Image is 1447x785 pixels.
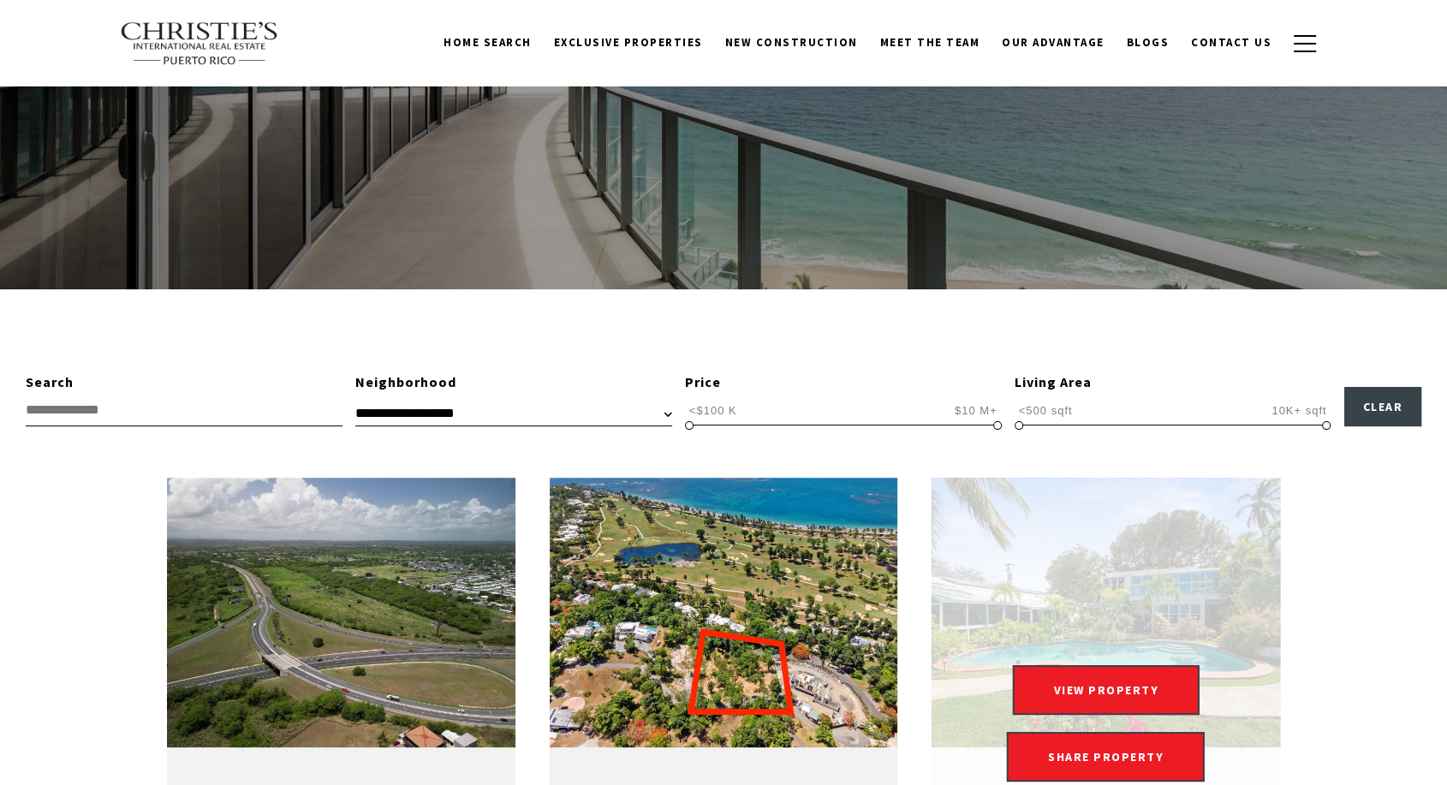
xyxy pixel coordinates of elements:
[554,35,703,50] span: Exclusive Properties
[869,27,991,59] a: Meet the Team
[991,27,1116,59] a: Our Advantage
[26,372,342,394] div: Search
[1003,667,1208,682] a: VIEW PROPERTY
[543,27,714,59] a: Exclusive Properties
[1267,402,1331,419] span: 10K+ sqft
[1007,732,1205,782] a: SHARE PROPERTY
[1116,27,1181,59] a: Blogs
[1012,665,1200,715] button: VIEW PROPERTY
[355,372,672,394] div: Neighborhood
[714,27,869,59] a: New Construction
[1002,35,1105,50] span: Our Advantage
[1015,402,1077,419] span: <500 sqft
[1127,35,1170,50] span: Blogs
[1015,372,1331,394] div: Living Area
[432,27,543,59] a: Home Search
[1191,35,1271,50] span: Contact Us
[1344,387,1422,426] button: Clear
[685,402,741,419] span: <$100 K
[725,35,858,50] span: New Construction
[120,21,279,66] img: Christie's International Real Estate text transparent background
[950,402,1002,419] span: $10 M+
[685,372,1002,394] div: Price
